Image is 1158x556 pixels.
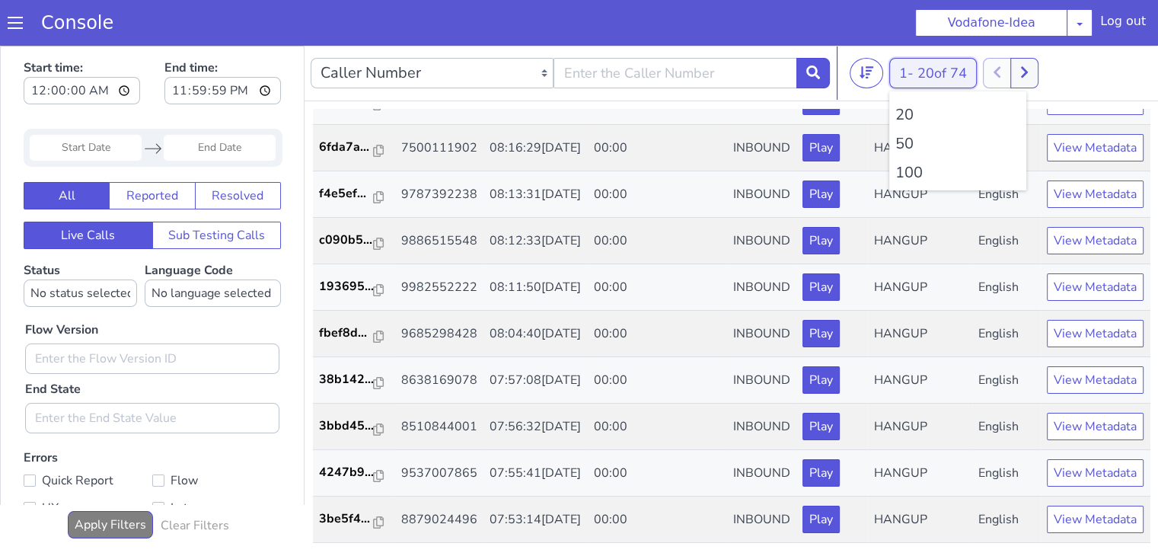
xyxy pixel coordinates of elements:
[319,139,389,157] a: f4e5ef...
[319,324,374,343] p: 38b142...
[395,312,483,358] td: 8638169078
[895,58,1020,81] li: 20
[483,312,587,358] td: 07:57:08[DATE]
[319,417,389,436] a: 4247b9...
[24,452,152,473] label: UX
[319,92,389,110] a: 6fda7a...
[395,172,483,219] td: 9886515548
[395,126,483,172] td: 9787392238
[25,298,279,328] input: Enter the Flow Version ID
[889,12,977,43] button: 1- 20of 74
[868,404,971,451] td: HANGUP
[972,358,1041,404] td: English
[24,234,137,261] select: Status
[483,126,587,172] td: 08:13:31[DATE]
[1047,321,1144,348] button: View Metadata
[868,451,971,497] td: HANGUP
[868,358,971,404] td: HANGUP
[152,452,281,473] label: Latency
[483,219,587,265] td: 08:11:50[DATE]
[726,265,796,312] td: INBOUND
[25,275,98,293] label: Flow Version
[972,265,1041,312] td: English
[25,357,279,388] input: Enter the End State Value
[972,312,1041,358] td: English
[802,274,840,302] button: Play
[1100,12,1146,37] div: Log out
[395,358,483,404] td: 8510844001
[161,473,229,487] h6: Clear Filters
[868,79,971,126] td: HANGUP
[164,89,276,115] input: End Date
[319,232,389,250] a: 193695...
[164,31,281,59] input: End time:
[319,371,374,389] p: 3bbd45...
[917,18,967,37] span: 20 of 74
[24,176,153,203] button: Live Calls
[1047,367,1144,395] button: View Metadata
[24,216,137,261] label: Status
[395,265,483,312] td: 9685298428
[319,232,374,250] p: 193695...
[588,79,727,126] td: 00:00
[895,87,1020,110] li: 50
[319,464,389,482] a: 3be5f4...
[319,371,389,389] a: 3bbd45...
[1047,135,1144,162] button: View Metadata
[483,172,587,219] td: 08:12:33[DATE]
[24,136,110,164] button: All
[972,172,1041,219] td: English
[726,172,796,219] td: INBOUND
[164,8,281,63] label: End time:
[802,181,840,209] button: Play
[802,228,840,255] button: Play
[588,312,727,358] td: 00:00
[588,126,727,172] td: 00:00
[588,404,727,451] td: 00:00
[868,312,971,358] td: HANGUP
[30,89,142,115] input: Start Date
[553,12,796,43] input: Enter the Caller Number
[588,172,727,219] td: 00:00
[726,79,796,126] td: INBOUND
[972,219,1041,265] td: English
[1047,414,1144,441] button: View Metadata
[802,321,840,348] button: Play
[1047,228,1144,255] button: View Metadata
[319,139,374,157] p: f4e5ef...
[1047,181,1144,209] button: View Metadata
[588,219,727,265] td: 00:00
[802,414,840,441] button: Play
[68,465,153,493] button: Apply Filters
[802,367,840,395] button: Play
[24,31,140,59] input: Start time:
[1047,274,1144,302] button: View Metadata
[145,216,281,261] label: Language Code
[726,451,796,497] td: INBOUND
[25,334,81,353] label: End State
[152,176,282,203] button: Sub Testing Calls
[868,219,971,265] td: HANGUP
[588,358,727,404] td: 00:00
[588,451,727,497] td: 00:00
[195,136,281,164] button: Resolved
[588,265,727,312] td: 00:00
[802,135,840,162] button: Play
[726,404,796,451] td: INBOUND
[868,126,971,172] td: HANGUP
[152,424,281,446] label: Flow
[24,8,140,63] label: Start time:
[319,92,374,110] p: 6fda7a...
[319,417,374,436] p: 4247b9...
[319,185,389,203] a: c090b5...
[726,219,796,265] td: INBOUND
[972,126,1041,172] td: English
[319,324,389,343] a: 38b142...
[483,451,587,497] td: 07:53:14[DATE]
[319,278,374,296] p: fbef8d...
[395,79,483,126] td: 7500111902
[319,278,389,296] a: fbef8d...
[483,358,587,404] td: 07:56:32[DATE]
[145,234,281,261] select: Language Code
[972,451,1041,497] td: English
